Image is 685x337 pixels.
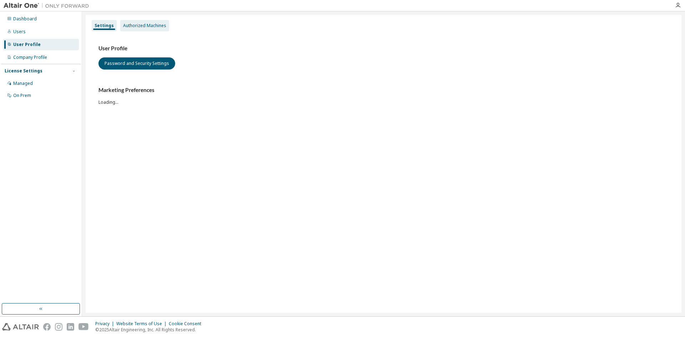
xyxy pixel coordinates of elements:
div: On Prem [13,93,31,98]
div: Company Profile [13,55,47,60]
div: Privacy [95,321,116,327]
div: Managed [13,81,33,86]
h3: Marketing Preferences [98,87,669,94]
div: Cookie Consent [169,321,205,327]
div: Website Terms of Use [116,321,169,327]
img: instagram.svg [55,323,62,331]
img: facebook.svg [43,323,51,331]
div: Loading... [98,87,669,105]
img: Altair One [4,2,93,9]
img: altair_logo.svg [2,323,39,331]
img: youtube.svg [78,323,89,331]
div: Settings [95,23,114,29]
div: Authorized Machines [123,23,166,29]
div: Dashboard [13,16,37,22]
p: © 2025 Altair Engineering, Inc. All Rights Reserved. [95,327,205,333]
div: User Profile [13,42,41,47]
button: Password and Security Settings [98,57,175,70]
h3: User Profile [98,45,669,52]
div: Users [13,29,26,35]
img: linkedin.svg [67,323,74,331]
div: License Settings [5,68,42,74]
